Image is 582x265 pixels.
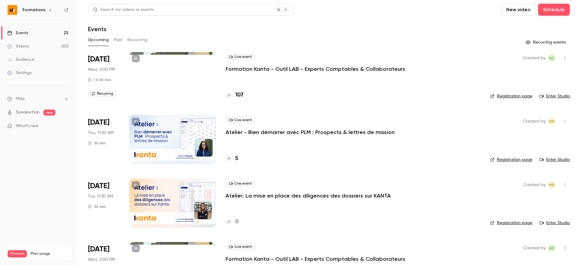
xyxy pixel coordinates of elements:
a: Enter Studio [540,93,570,99]
span: Marion Roquet [548,181,555,188]
div: Settings [7,70,32,76]
div: Events [7,30,28,36]
span: Anaïs Cachelou [548,244,555,252]
span: [DATE] [88,54,109,64]
span: new [43,110,55,116]
iframe: Noticeable Trigger [61,123,69,129]
span: Help [16,96,25,102]
div: 30 min [88,204,106,209]
a: Registration page [490,157,532,163]
h1: Events [88,25,106,33]
a: Registration page [490,93,532,99]
span: Premium [8,250,27,257]
span: Anaïs Cachelou [548,54,555,62]
button: Past [114,35,122,45]
span: Created by [523,54,546,62]
span: Wed, 2:00 PM [88,257,115,263]
a: 5 [226,155,238,163]
a: Formation Kanta - Outil LAB - Experts Comptables & Collaborateurs [226,255,405,263]
span: Plan usage [31,251,68,256]
a: Formation Kanta - Outil LAB - Experts Comptables & Collaborateurs [226,65,405,73]
span: [DATE] [88,118,109,127]
span: MR [549,181,554,188]
a: 0 [226,218,239,226]
a: Registration page [490,220,532,226]
span: Live event [226,53,256,61]
div: 30 min [88,141,106,146]
div: Sep 10 Wed, 2:00 PM (Europe/Paris) [88,52,120,100]
button: Upcoming [88,35,109,45]
span: Live event [226,116,256,124]
span: [DATE] [88,244,109,254]
span: Recurring [88,90,117,97]
h4: 0 [235,218,239,226]
span: Tue, 11:30 AM [88,193,113,199]
h4: 107 [235,91,243,99]
div: Audience [7,57,34,63]
div: Sep 23 Tue, 11:30 AM (Europe/Paris) [88,179,120,227]
a: 107 [226,91,243,99]
div: Sep 11 Thu, 11:30 AM (Europe/Paris) [88,115,120,164]
div: 1 h 30 min [88,77,111,82]
a: SpeakerHub [16,109,40,116]
span: Live event [226,243,256,250]
a: Enter Studio [540,157,570,163]
span: AC [549,244,554,252]
span: [DATE] [88,181,109,191]
li: help-dropdown-opener [7,96,69,102]
span: Thu, 11:30 AM [88,130,114,136]
a: Atelier: La mise en place des diligences des dossiers sur KANTA [226,192,391,199]
span: Wed, 2:00 PM [88,67,115,73]
span: What's new [16,123,38,129]
h4: 5 [235,155,238,163]
a: Enter Studio [540,220,570,226]
a: Atelier - Bien démarrer avec PLM : Prospects & lettres de mission [226,129,395,136]
span: AC [549,54,554,62]
div: Search for videos or events [93,7,154,13]
button: Schedule [538,4,570,16]
span: Created by [523,244,546,252]
span: Created by [523,181,546,188]
span: Created by [523,118,546,125]
button: New video [501,4,536,16]
span: Live event [226,180,256,187]
h6: Formations [22,7,45,13]
span: Marion Roquet [548,118,555,125]
span: MR [549,118,554,125]
button: Recurring events [523,38,570,47]
div: Videos [7,43,29,49]
img: Formations [8,5,17,15]
button: Recurring [127,35,148,45]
